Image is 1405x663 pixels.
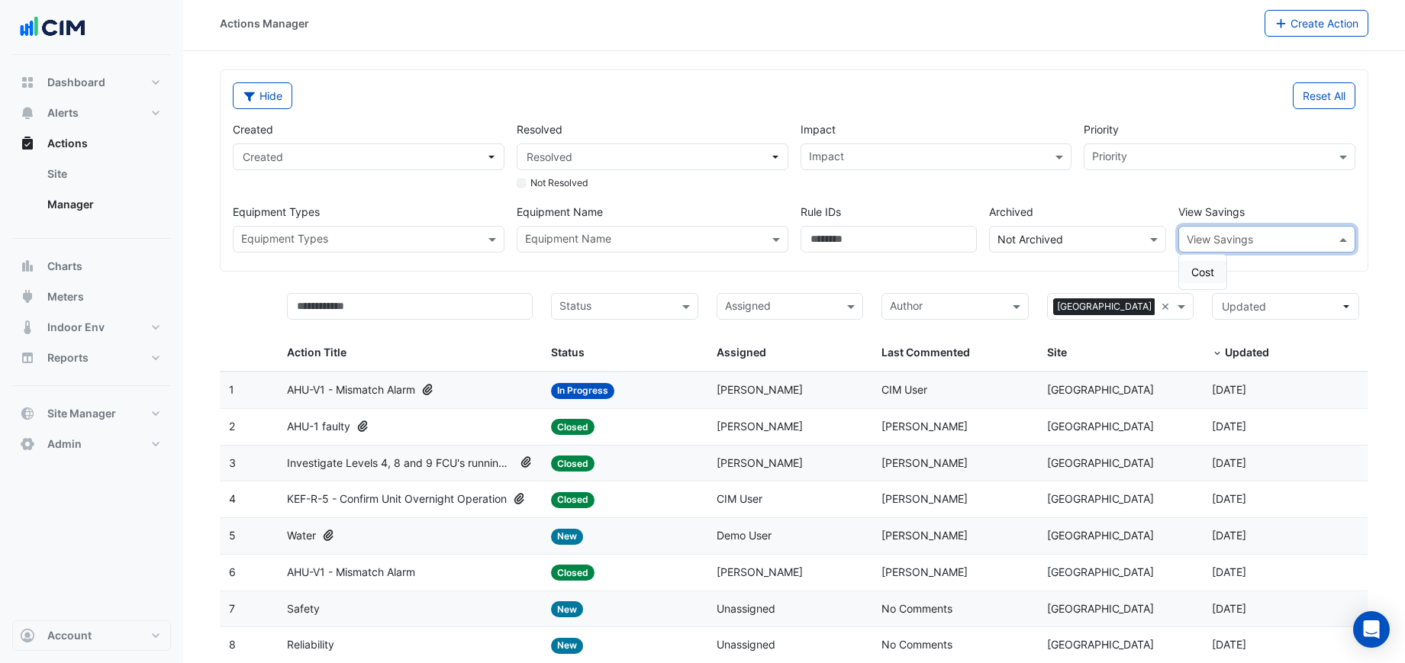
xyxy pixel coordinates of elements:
[551,601,583,617] span: New
[20,75,35,90] app-icon: Dashboard
[717,565,803,578] span: [PERSON_NAME]
[1212,638,1246,651] span: 2025-01-22T16:48:22.384
[47,75,105,90] span: Dashboard
[1047,346,1067,359] span: Site
[1212,293,1359,320] button: Updated
[1178,204,1245,220] label: View Savings
[12,159,171,226] div: Actions
[47,350,89,365] span: Reports
[229,602,235,615] span: 7
[881,529,968,542] span: [PERSON_NAME]
[1212,529,1246,542] span: 2025-02-04T13:25:42.468
[717,492,762,505] span: CIM User
[517,143,788,170] button: Resolved
[12,312,171,343] button: Indoor Env
[551,346,585,359] span: Status
[1222,300,1266,313] span: Updated
[229,529,236,542] span: 5
[229,420,235,433] span: 2
[287,636,334,654] span: Reliability
[1212,383,1246,396] span: 2025-09-11T14:26:30.632
[717,638,775,651] span: Unassigned
[517,121,562,137] label: Resolved
[1265,10,1369,37] button: Create Action
[1047,456,1154,469] span: [GEOGRAPHIC_DATA]
[12,620,171,651] button: Account
[1212,456,1246,469] span: 2025-02-13T09:58:03.921
[551,565,595,581] span: Closed
[229,565,236,578] span: 6
[20,406,35,421] app-icon: Site Manager
[243,150,283,163] span: Created
[220,15,309,31] div: Actions Manager
[1212,492,1246,505] span: 2025-02-13T09:57:47.930
[801,204,841,220] label: Rule IDs
[551,638,583,654] span: New
[717,529,772,542] span: Demo User
[881,565,968,578] span: [PERSON_NAME]
[12,128,171,159] button: Actions
[20,436,35,452] app-icon: Admin
[47,436,82,452] span: Admin
[233,204,504,220] label: Equipment Types
[287,564,415,581] span: AHU-V1 - Mismatch Alarm
[1179,255,1226,289] div: Options List
[12,251,171,282] button: Charts
[47,136,88,151] span: Actions
[717,456,803,469] span: [PERSON_NAME]
[20,259,35,274] app-icon: Charts
[229,638,236,651] span: 8
[1293,82,1355,109] button: Reset All
[12,98,171,128] button: Alerts
[530,176,588,190] label: Not Resolved
[1047,383,1154,396] span: [GEOGRAPHIC_DATA]
[717,602,775,615] span: Unassigned
[1047,420,1154,433] span: [GEOGRAPHIC_DATA]
[20,350,35,365] app-icon: Reports
[20,320,35,335] app-icon: Indoor Env
[1047,602,1154,615] span: [GEOGRAPHIC_DATA]
[881,346,970,359] span: Last Commented
[47,406,116,421] span: Site Manager
[527,150,572,163] span: Resolved
[1084,121,1119,137] label: Priority
[801,121,836,137] label: Impact
[12,429,171,459] button: Admin
[551,455,595,472] span: Closed
[717,420,803,433] span: [PERSON_NAME]
[287,381,415,399] span: AHU-V1 - Mismatch Alarm
[12,67,171,98] button: Dashboard
[18,12,87,43] img: Company Logo
[20,105,35,121] app-icon: Alerts
[287,346,346,359] span: Action Title
[881,383,927,396] span: CIM User
[1053,298,1155,315] span: [GEOGRAPHIC_DATA]
[20,136,35,151] app-icon: Actions
[551,419,595,435] span: Closed
[1047,565,1154,578] span: [GEOGRAPHIC_DATA]
[12,398,171,429] button: Site Manager
[287,491,507,508] span: KEF-R-5 - Confirm Unit Overnight Operation
[287,600,320,618] span: Safety
[229,456,236,469] span: 3
[1047,529,1154,542] span: [GEOGRAPHIC_DATA]
[881,638,952,651] span: No Comments
[517,204,788,220] label: Equipment Name
[233,143,504,170] button: Created
[989,204,1166,220] label: Archived
[12,282,171,312] button: Meters
[287,527,316,545] span: Water
[35,189,171,220] a: Manager
[233,82,292,109] button: Hide
[881,456,968,469] span: [PERSON_NAME]
[881,420,968,433] span: [PERSON_NAME]
[1212,420,1246,433] span: 2025-07-23T17:23:26.786
[1090,148,1127,168] div: Priority
[47,259,82,274] span: Charts
[717,383,803,396] span: [PERSON_NAME]
[229,383,234,396] span: 1
[1047,492,1154,505] span: [GEOGRAPHIC_DATA]
[717,346,766,359] span: Assigned
[1047,638,1154,651] span: [GEOGRAPHIC_DATA]
[1212,602,1246,615] span: 2025-01-22T16:48:36.371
